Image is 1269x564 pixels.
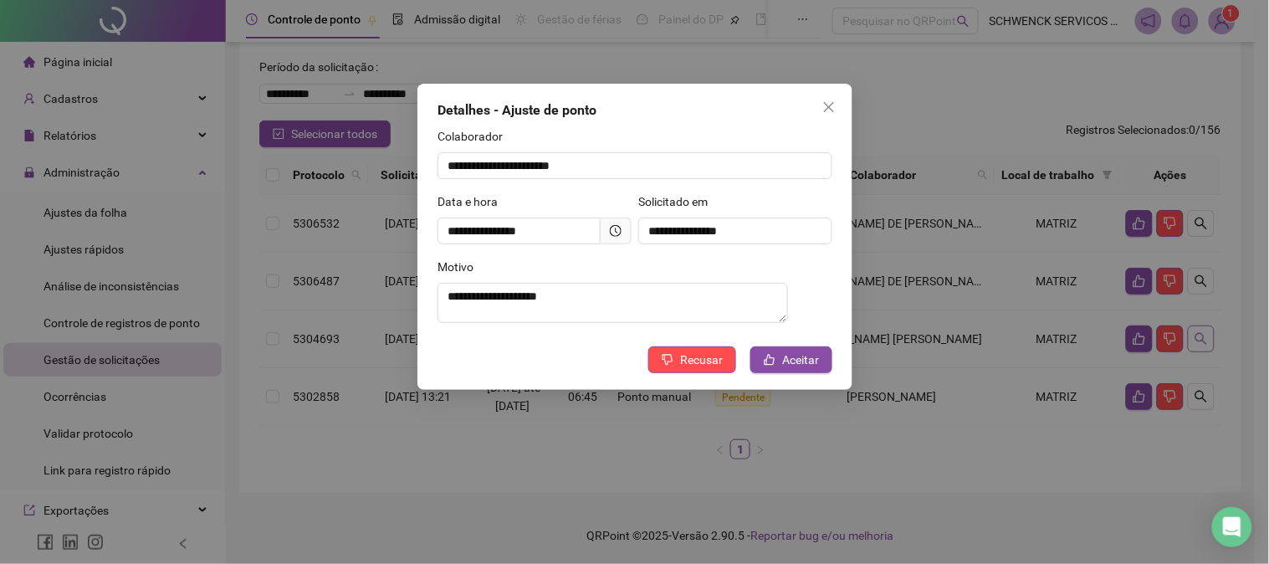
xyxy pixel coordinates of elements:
span: dislike [662,354,673,366]
div: Detalhes - Ajuste de ponto [437,100,832,120]
label: Motivo [437,258,484,276]
span: close [822,100,836,114]
div: Open Intercom Messenger [1212,507,1252,547]
label: Solicitado em [638,192,719,211]
label: Colaborador [437,127,514,146]
button: Aceitar [750,346,832,373]
span: Recusar [680,351,723,369]
label: Data e hora [437,192,509,211]
button: Recusar [648,346,736,373]
button: Close [816,94,842,120]
span: Aceitar [782,351,819,369]
span: like [764,354,775,366]
span: clock-circle [610,225,622,237]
